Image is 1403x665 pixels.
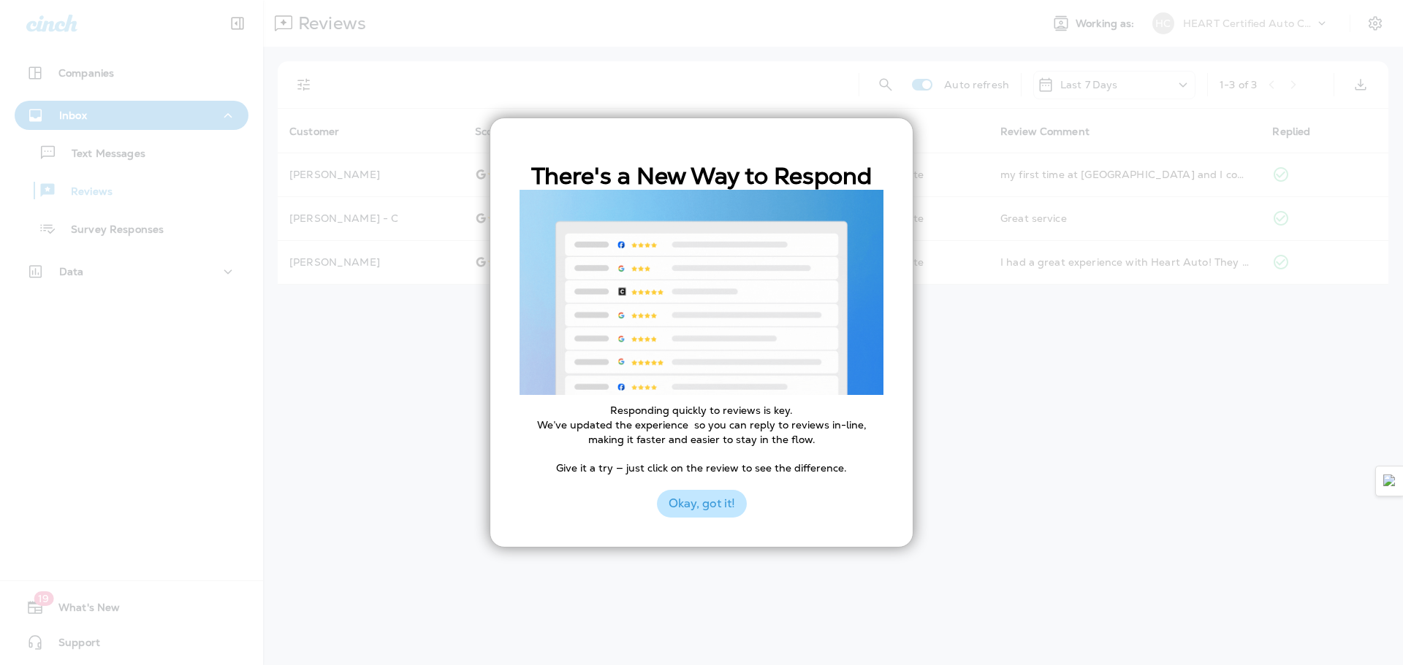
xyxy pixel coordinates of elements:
h2: There's a New Way to Respond [520,162,883,190]
p: Responding quickly to reviews is key. [520,404,883,418]
p: We’ve updated the experience so you can reply to reviews in-line, making it faster and easier to ... [520,418,883,447]
button: Okay, got it! [657,490,747,518]
img: Detect Auto [1383,474,1396,488]
p: Give it a try — just click on the review to see the difference. [520,461,883,476]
